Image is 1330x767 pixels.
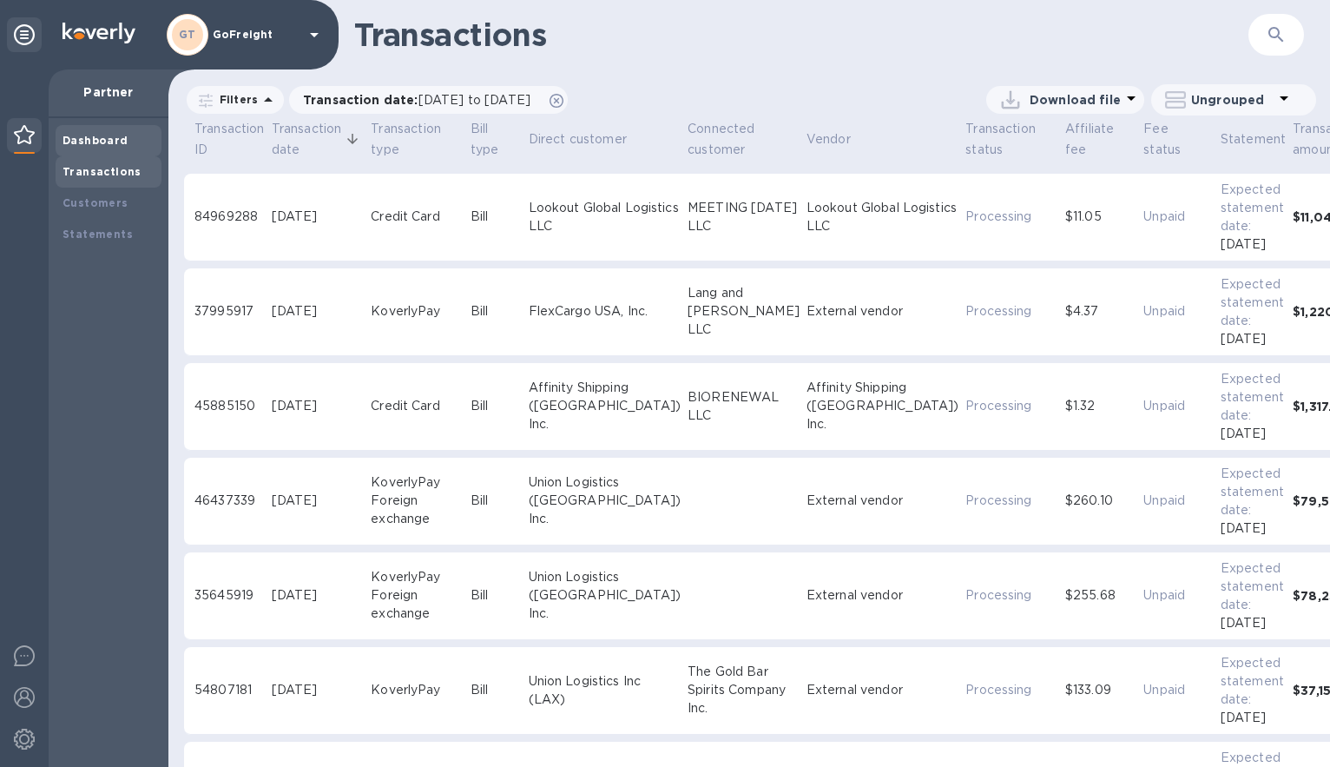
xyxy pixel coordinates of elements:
div: Transaction date:[DATE] to [DATE] [289,86,568,114]
img: Partner [14,125,35,144]
span: Transaction ID [194,118,265,160]
div: Lang and [PERSON_NAME] LLC [688,284,800,339]
div: Affinity Shipping ([GEOGRAPHIC_DATA]) Inc. [807,379,959,433]
span: Fee status [1143,118,1213,160]
p: Expected statement date: [1221,370,1286,425]
div: Bill [471,397,522,415]
div: Credit Card [371,208,464,226]
div: Union Logistics ([GEOGRAPHIC_DATA]) Inc. [529,568,681,623]
span: Transaction date [272,118,365,160]
span: Transaction status [965,118,1036,160]
p: Partner [63,83,155,101]
div: External vendor [807,681,959,699]
p: Download file [1030,91,1121,109]
div: Bill [471,302,522,321]
div: 37995917 [194,302,265,321]
p: [DATE] [1221,614,1267,632]
p: Expected statement date: [1221,275,1286,330]
div: Credit Card [371,397,464,415]
span: Affiliate fee [1065,118,1136,160]
div: Unpin categories [7,17,42,52]
p: Transaction date : [303,91,539,109]
div: Foreign exchange [371,586,464,623]
div: Bill [471,208,522,226]
div: Bill [471,586,522,605]
span: Fee status [1143,118,1190,160]
div: FlexCargo USA, Inc. [529,302,681,321]
div: 46437339 [194,492,265,510]
div: 54807181 [194,681,265,699]
p: [DATE] [1221,425,1267,443]
span: Statement [1221,129,1286,149]
p: Ungrouped [1191,91,1274,109]
p: Expected statement date: [1221,181,1286,235]
div: [DATE] [272,302,365,321]
p: Unpaid [1143,492,1213,510]
p: Unpaid [1143,397,1213,415]
span: Connected customer [688,118,800,160]
span: Affiliate fee [1065,118,1114,160]
div: Lookout Global Logistics LLC [529,199,681,235]
span: Direct customer [529,129,649,149]
div: External vendor [807,302,959,321]
div: [DATE] [272,397,365,415]
span: Transaction type [371,118,464,160]
div: Bill [471,492,522,510]
p: [DATE] [1221,235,1267,254]
p: [DATE] [1221,709,1267,727]
img: Logo [63,23,135,43]
div: 84969288 [194,208,265,226]
div: External vendor [807,586,959,605]
div: $133.09 [1065,681,1136,699]
div: Foreign exchange [371,492,464,528]
div: KoverlyPay [371,568,464,586]
div: MEETING [DATE] LLC [688,199,800,235]
div: $255.68 [1065,586,1136,605]
div: [DATE] [272,586,365,605]
div: $11.05 [1065,208,1136,226]
div: [DATE] [272,492,365,510]
span: Bill type [471,118,499,160]
b: Statements [63,228,133,241]
p: Expected statement date: [1221,465,1286,519]
p: Processing [965,302,1058,321]
p: GoFreight [213,29,300,41]
div: BIORENEWAL LLC [688,388,800,425]
div: Affinity Shipping ([GEOGRAPHIC_DATA]) Inc. [529,379,681,433]
span: Bill type [471,118,522,160]
b: Transactions [63,165,142,178]
span: [DATE] to [DATE] [418,93,530,107]
div: Bill [471,681,522,699]
div: Union Logistics Inc (LAX) [529,672,681,709]
p: [DATE] [1221,330,1267,348]
p: Processing [965,208,1058,226]
span: Transaction status [965,118,1058,160]
p: Filters [213,92,258,107]
div: 35645919 [194,586,265,605]
span: Transaction date [272,118,342,160]
div: KoverlyPay [371,681,464,699]
div: $4.37 [1065,302,1136,321]
span: Vendor [807,129,851,149]
div: The Gold Bar Spirits Company Inc. [688,663,800,717]
span: Transaction type [371,118,441,160]
div: Lookout Global Logistics LLC [807,199,959,235]
div: KoverlyPay [371,302,464,321]
div: [DATE] [272,208,365,226]
div: KoverlyPay [371,473,464,492]
p: Processing [965,586,1058,605]
b: Customers [63,196,128,209]
div: [DATE] [272,681,365,699]
p: Expected statement date: [1221,654,1286,709]
p: Processing [965,397,1058,415]
p: Processing [965,681,1058,699]
p: Processing [965,492,1058,510]
b: Dashboard [63,134,128,147]
p: Unpaid [1143,208,1213,226]
div: $1.32 [1065,397,1136,415]
div: External vendor [807,492,959,510]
